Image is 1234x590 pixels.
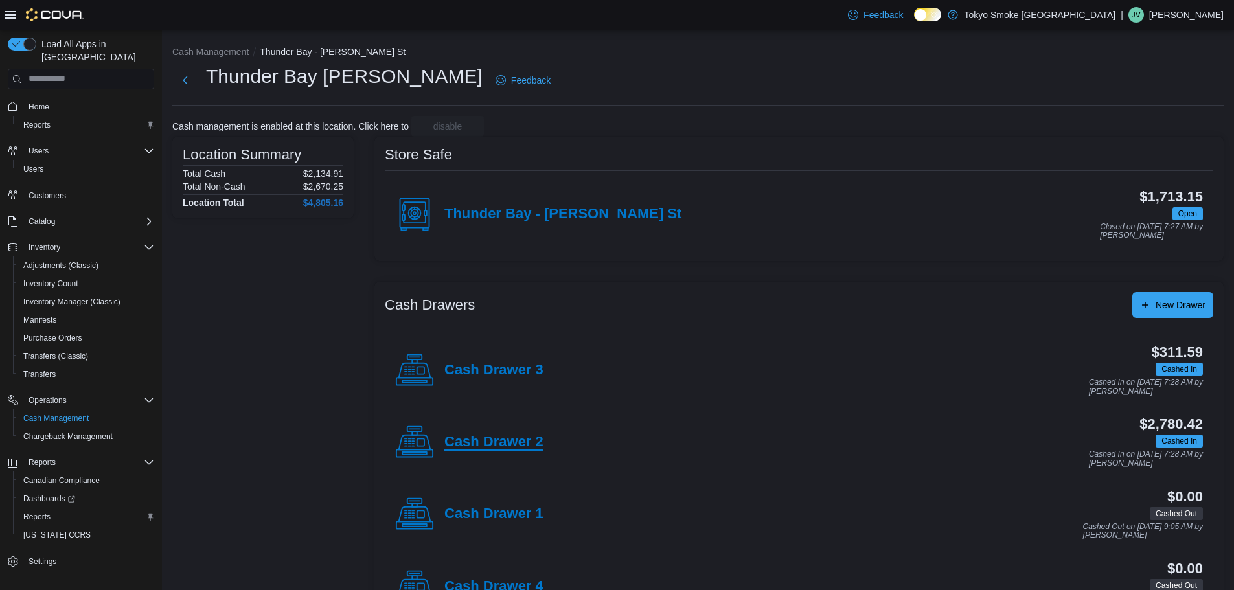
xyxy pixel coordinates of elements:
[23,413,89,424] span: Cash Management
[23,187,154,203] span: Customers
[1139,189,1203,205] h3: $1,713.15
[18,258,154,273] span: Adjustments (Classic)
[13,526,159,544] button: [US_STATE] CCRS
[1167,489,1203,505] h3: $0.00
[18,367,61,382] a: Transfers
[385,147,452,163] h3: Store Safe
[863,8,903,21] span: Feedback
[23,164,43,174] span: Users
[411,116,484,137] button: disable
[13,365,159,383] button: Transfers
[23,214,60,229] button: Catalog
[1121,7,1123,23] p: |
[1089,378,1203,396] p: Cashed In on [DATE] 7:28 AM by [PERSON_NAME]
[3,212,159,231] button: Catalog
[23,351,88,361] span: Transfers (Classic)
[18,367,154,382] span: Transfers
[914,8,941,21] input: Dark Mode
[172,45,1224,61] nav: An example of EuiBreadcrumbs
[23,315,56,325] span: Manifests
[23,553,154,569] span: Settings
[29,146,49,156] span: Users
[23,431,113,442] span: Chargeback Management
[29,190,66,201] span: Customers
[18,276,84,291] a: Inventory Count
[23,240,154,255] span: Inventory
[1128,7,1144,23] div: Jynessia Vepsalainen
[1161,435,1197,447] span: Cashed In
[23,475,100,486] span: Canadian Compliance
[23,260,98,271] span: Adjustments (Classic)
[183,168,225,179] h6: Total Cash
[23,392,154,408] span: Operations
[1156,299,1205,312] span: New Drawer
[29,102,49,112] span: Home
[29,395,67,405] span: Operations
[1167,561,1203,576] h3: $0.00
[1083,523,1203,540] p: Cashed Out on [DATE] 9:05 AM by [PERSON_NAME]
[18,312,154,328] span: Manifests
[13,347,159,365] button: Transfers (Classic)
[18,294,154,310] span: Inventory Manager (Classic)
[172,67,198,93] button: Next
[13,508,159,526] button: Reports
[23,240,65,255] button: Inventory
[1156,363,1203,376] span: Cashed In
[385,297,475,313] h3: Cash Drawers
[18,429,154,444] span: Chargeback Management
[18,161,154,177] span: Users
[183,181,246,192] h6: Total Non-Cash
[1100,223,1203,240] p: Closed on [DATE] 7:27 AM by [PERSON_NAME]
[23,455,154,470] span: Reports
[444,362,543,379] h4: Cash Drawer 3
[29,556,56,567] span: Settings
[23,143,154,159] span: Users
[23,278,78,289] span: Inventory Count
[3,186,159,205] button: Customers
[1156,508,1197,519] span: Cashed Out
[23,98,154,115] span: Home
[511,74,551,87] span: Feedback
[18,429,118,444] a: Chargeback Management
[18,348,93,364] a: Transfers (Classic)
[29,242,60,253] span: Inventory
[260,47,406,57] button: Thunder Bay - [PERSON_NAME] St
[1150,507,1203,520] span: Cashed Out
[3,391,159,409] button: Operations
[183,198,244,208] h4: Location Total
[18,294,126,310] a: Inventory Manager (Classic)
[13,490,159,508] a: Dashboards
[172,121,409,131] p: Cash management is enabled at this location. Click here to
[18,473,105,488] a: Canadian Compliance
[18,527,96,543] a: [US_STATE] CCRS
[444,206,681,223] h4: Thunder Bay - [PERSON_NAME] St
[13,256,159,275] button: Adjustments (Classic)
[1152,345,1203,360] h3: $311.59
[18,509,154,525] span: Reports
[444,434,543,451] h4: Cash Drawer 2
[13,275,159,293] button: Inventory Count
[18,161,49,177] a: Users
[18,527,154,543] span: Washington CCRS
[18,117,154,133] span: Reports
[23,455,61,470] button: Reports
[23,530,91,540] span: [US_STATE] CCRS
[23,512,51,522] span: Reports
[23,333,82,343] span: Purchase Orders
[3,552,159,571] button: Settings
[18,276,154,291] span: Inventory Count
[23,369,56,380] span: Transfers
[1161,363,1197,375] span: Cashed In
[1149,7,1224,23] p: [PERSON_NAME]
[18,258,104,273] a: Adjustments (Classic)
[18,348,154,364] span: Transfers (Classic)
[3,453,159,471] button: Reports
[29,457,56,468] span: Reports
[1178,208,1197,220] span: Open
[1139,416,1203,432] h3: $2,780.42
[36,38,154,63] span: Load All Apps in [GEOGRAPHIC_DATA]
[914,21,915,22] span: Dark Mode
[843,2,908,28] a: Feedback
[206,63,483,89] h1: Thunder Bay [PERSON_NAME]
[1132,292,1213,318] button: New Drawer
